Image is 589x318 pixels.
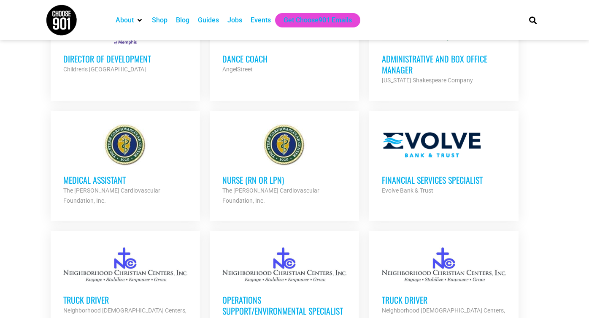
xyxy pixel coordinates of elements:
h3: Financial Services Specialist [382,174,506,185]
div: About [111,13,148,27]
h3: Truck Driver [63,294,187,305]
h3: Dance Coach [222,53,346,64]
strong: Children's [GEOGRAPHIC_DATA] [63,66,146,73]
strong: [US_STATE] Shakespeare Company [382,77,473,84]
strong: The [PERSON_NAME] Cardiovascular Foundation, Inc. [63,187,160,204]
nav: Main nav [111,13,515,27]
a: Jobs [227,15,242,25]
h3: Nurse (RN or LPN) [222,174,346,185]
h3: Operations Support/Environmental Specialist [222,294,346,316]
a: Nurse (RN or LPN) The [PERSON_NAME] Cardiovascular Foundation, Inc. [210,111,359,218]
h3: Medical Assistant [63,174,187,185]
a: Financial Services Specialist Evolve Bank & Trust [369,111,519,208]
h3: Director of Development [63,53,187,64]
strong: Evolve Bank & Trust [382,187,433,194]
a: Medical Assistant The [PERSON_NAME] Cardiovascular Foundation, Inc. [51,111,200,218]
a: About [116,15,134,25]
a: Shop [152,15,168,25]
h3: Administrative and Box Office Manager [382,53,506,75]
strong: The [PERSON_NAME] Cardiovascular Foundation, Inc. [222,187,319,204]
a: Guides [198,15,219,25]
a: Events [251,15,271,25]
a: Get Choose901 Emails [284,15,352,25]
a: Blog [176,15,189,25]
div: Search [526,13,540,27]
h3: Truck Driver [382,294,506,305]
strong: AngelStreet [222,66,253,73]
